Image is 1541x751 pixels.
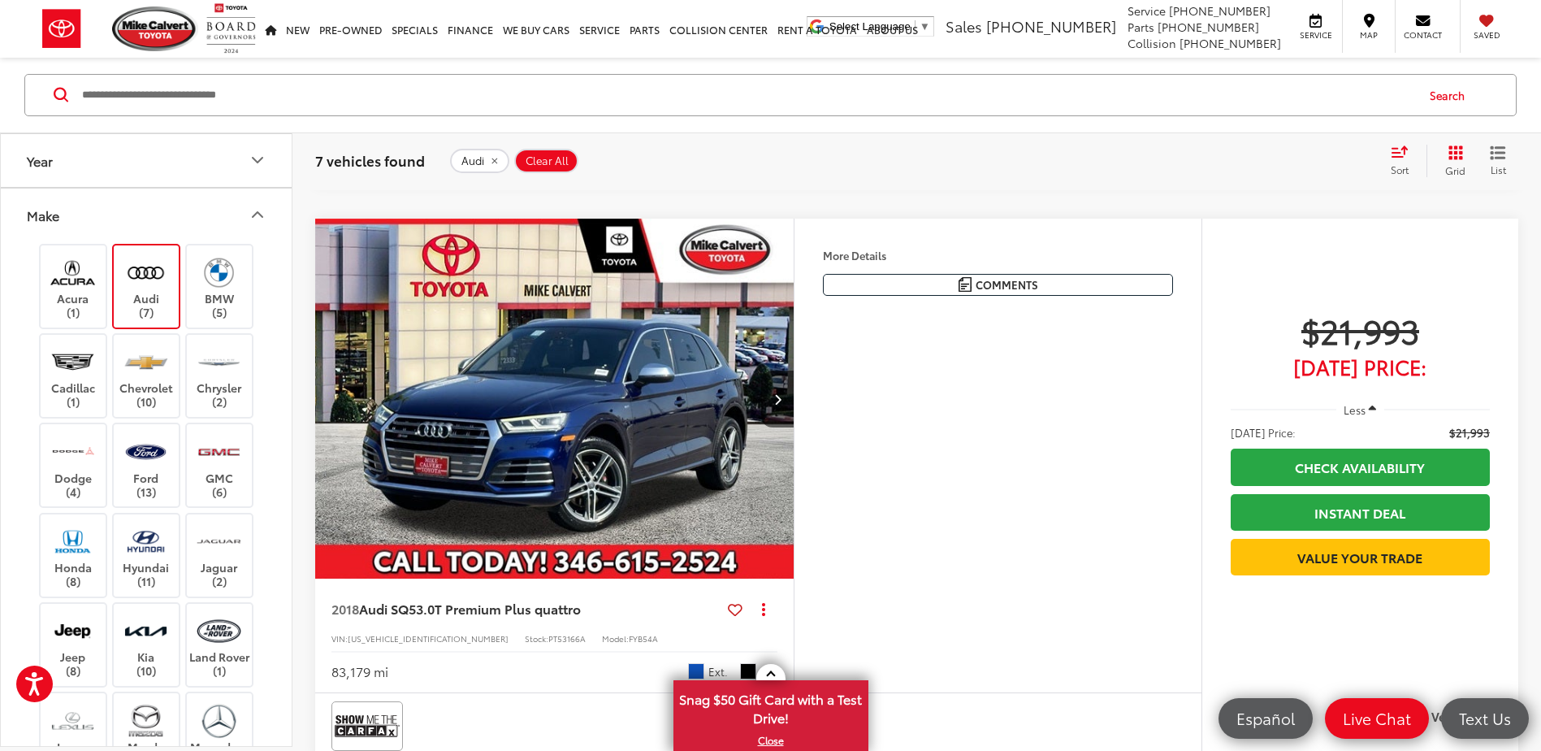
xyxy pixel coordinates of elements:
span: [DATE] Price: [1231,424,1296,441]
img: Mike Calvert Toyota in Houston, TX) [197,612,241,650]
a: Instant Deal [1231,494,1490,531]
div: Make [27,207,59,223]
label: Cadillac (1) [41,343,106,409]
span: Contact [1404,29,1442,41]
img: Mike Calvert Toyota in Houston, TX) [197,254,241,292]
span: Saved [1469,29,1504,41]
span: $21,993 [1231,310,1490,350]
button: Less [1336,395,1385,424]
img: Mike Calvert Toyota [112,7,198,51]
label: Audi (7) [114,254,180,319]
label: GMC (6) [187,432,253,498]
img: Mike Calvert Toyota in Houston, TX) [197,523,241,561]
img: Mike Calvert Toyota in Houston, TX) [197,343,241,381]
img: Mike Calvert Toyota in Houston, TX) [197,432,241,471]
img: Mike Calvert Toyota in Houston, TX) [123,343,168,381]
span: Black [740,663,756,679]
div: 83,179 mi [331,662,388,681]
span: [PHONE_NUMBER] [986,15,1116,37]
img: Comments [959,277,972,291]
label: Kia (10) [114,612,180,678]
button: remove Audi [450,149,509,173]
span: Service [1297,29,1334,41]
label: Honda (8) [41,523,106,588]
label: Jaguar (2) [187,523,253,588]
span: Español [1228,708,1303,728]
button: Grid View [1426,145,1478,177]
img: 2018 Audi SQ5 3.0T Premium Plus quattro [314,219,795,580]
img: Mike Calvert Toyota in Houston, TX) [50,432,95,471]
button: Clear All [514,149,578,173]
img: Mike Calvert Toyota in Houston, TX) [123,612,168,650]
span: Parts [1128,19,1154,35]
span: Blue Metallic [688,663,704,679]
span: 7 vehicles found [315,150,425,170]
button: YearYear [1,134,293,187]
img: Mike Calvert Toyota in Houston, TX) [50,702,95,740]
input: Search by Make, Model, or Keyword [80,76,1414,115]
span: [PHONE_NUMBER] [1180,35,1281,51]
label: Acura (1) [41,254,106,319]
button: List View [1478,145,1518,177]
a: 2018Audi SQ53.0T Premium Plus quattro [331,600,721,618]
label: Land Rover (1) [187,612,253,678]
button: Search [1414,75,1488,115]
button: MakeMake [1,189,293,241]
button: Next image [761,371,794,428]
img: Mike Calvert Toyota in Houston, TX) [50,612,95,650]
a: Text Us [1441,698,1529,739]
a: Value Your Trade [1231,539,1490,575]
span: Audi SQ5 [359,599,416,618]
button: Actions [749,595,777,623]
span: Model: [602,632,629,645]
img: Mike Calvert Toyota in Houston, TX) [123,432,168,471]
span: Map [1351,29,1387,41]
span: Stock: [525,632,548,645]
span: [US_VEHICLE_IDENTIFICATION_NUMBER] [348,632,509,645]
img: Mike Calvert Toyota in Houston, TX) [123,702,168,740]
div: Make [248,206,267,225]
h4: More Details [823,250,1173,261]
span: List [1490,163,1506,176]
span: Live Chat [1335,708,1419,728]
span: [PHONE_NUMBER] [1158,19,1259,35]
img: Mike Calvert Toyota in Houston, TX) [50,343,95,381]
span: Service [1128,2,1166,19]
label: Chrysler (2) [187,343,253,409]
a: Live Chat [1325,698,1429,739]
span: dropdown dots [762,602,765,615]
span: $21,993 [1449,424,1490,441]
a: 2018 Audi SQ5 3.0T Premium Plus quattro2018 Audi SQ5 3.0T Premium Plus quattro2018 Audi SQ5 3.0T ... [314,219,795,579]
button: Comments [823,274,1173,296]
button: Select sort value [1383,145,1426,177]
span: Collision [1128,35,1176,51]
img: View CARFAX report [335,705,400,748]
div: Year [248,151,267,171]
span: FYB54A [629,632,658,645]
img: Mike Calvert Toyota in Houston, TX) [50,254,95,292]
span: [DATE] Price: [1231,358,1490,375]
span: Comments [976,277,1038,293]
span: VIN: [331,632,348,645]
span: Grid [1445,163,1465,177]
label: Compare Vehicle [1374,710,1502,726]
a: Español [1219,698,1313,739]
span: Snag $50 Gift Card with a Test Drive! [675,682,867,731]
img: Mike Calvert Toyota in Houston, TX) [123,254,168,292]
img: Mike Calvert Toyota in Houston, TX) [123,523,168,561]
span: Audi [461,154,484,167]
span: Text Us [1451,708,1519,728]
label: BMW (5) [187,254,253,319]
span: 2018 [331,599,359,618]
label: Dodge (4) [41,432,106,498]
span: Clear All [526,154,569,167]
img: Mike Calvert Toyota in Houston, TX) [197,702,241,740]
a: Check Availability [1231,449,1490,485]
span: 3.0T Premium Plus quattro [416,599,581,618]
label: Ford (13) [114,432,180,498]
span: Less [1344,402,1366,417]
span: PT53166A [548,632,586,645]
span: Sort [1391,163,1409,176]
span: Sales [946,15,982,37]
